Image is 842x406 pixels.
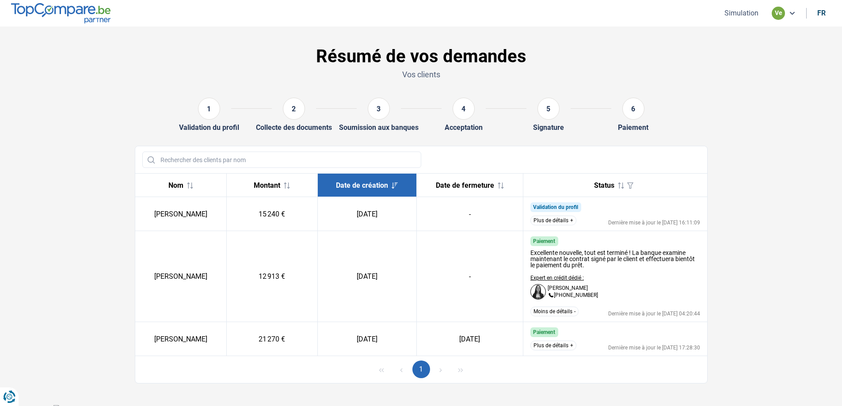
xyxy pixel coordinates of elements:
[373,360,390,378] button: First Page
[530,284,546,300] img: Audrey De Tremerie
[283,98,305,120] div: 2
[168,181,183,190] span: Nom
[445,123,483,132] div: Acceptation
[11,3,110,23] img: TopCompare.be
[226,322,318,356] td: 21 270 €
[436,181,494,190] span: Date de fermeture
[594,181,614,190] span: Status
[622,98,644,120] div: 6
[432,360,450,378] button: Next Page
[179,123,239,132] div: Validation du profil
[318,197,416,231] td: [DATE]
[452,360,469,378] button: Last Page
[336,181,388,190] span: Date de création
[533,329,555,335] span: Paiement
[339,123,419,132] div: Soumission aux banques
[226,231,318,322] td: 12 913 €
[135,197,227,231] td: [PERSON_NAME]
[530,250,700,268] div: Excellente nouvelle, tout est terminé ! La banque examine maintenant le contrat signé par le clie...
[142,152,421,168] input: Rechercher des clients par nom
[608,345,700,350] div: Dernière mise à jour le [DATE] 17:28:30
[318,322,416,356] td: [DATE]
[392,360,410,378] button: Previous Page
[618,123,648,132] div: Paiement
[135,322,227,356] td: [PERSON_NAME]
[198,98,220,120] div: 1
[530,341,576,350] button: Plus de détails
[530,275,598,281] p: Expert en crédit dédié :
[548,285,588,291] p: [PERSON_NAME]
[318,231,416,322] td: [DATE]
[817,9,826,17] div: fr
[135,46,708,67] h1: Résumé de vos demandes
[772,7,785,20] div: ve
[416,322,523,356] td: [DATE]
[416,197,523,231] td: -
[533,238,555,244] span: Paiement
[256,123,332,132] div: Collecte des documents
[416,231,523,322] td: -
[608,311,700,316] div: Dernière mise à jour le [DATE] 04:20:44
[453,98,475,120] div: 4
[533,204,578,210] span: Validation du profil
[254,181,280,190] span: Montant
[368,98,390,120] div: 3
[412,360,430,378] button: Page 1
[608,220,700,225] div: Dernière mise à jour le [DATE] 16:11:09
[533,123,564,132] div: Signature
[548,292,598,299] p: [PHONE_NUMBER]
[135,69,708,80] p: Vos clients
[530,216,576,225] button: Plus de détails
[537,98,560,120] div: 5
[530,307,579,316] button: Moins de détails
[548,292,554,299] img: +3228860076
[722,8,761,18] button: Simulation
[226,197,318,231] td: 15 240 €
[135,231,227,322] td: [PERSON_NAME]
